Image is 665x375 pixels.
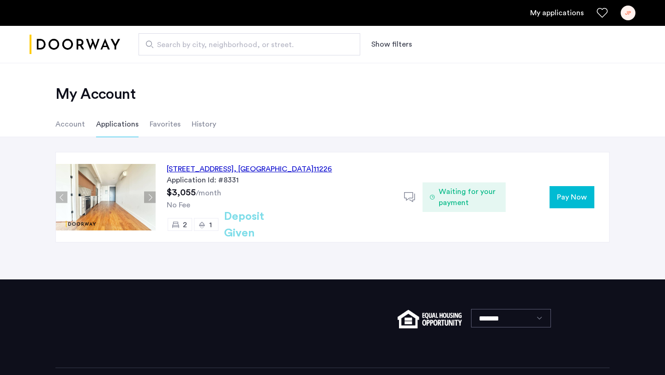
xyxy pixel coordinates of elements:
span: Pay Now [557,192,587,203]
div: [STREET_ADDRESS] 11226 [167,163,332,175]
img: logo [30,27,120,62]
div: JP [621,6,635,20]
h2: My Account [55,85,610,103]
span: No Fee [167,201,190,209]
li: Applications [96,111,139,137]
button: button [550,186,594,208]
button: Previous apartment [56,192,67,203]
button: Next apartment [144,192,156,203]
span: , [GEOGRAPHIC_DATA] [234,165,314,173]
iframe: chat widget [626,338,656,366]
a: My application [530,7,584,18]
span: Search by city, neighborhood, or street. [157,39,334,50]
span: 1 [209,221,212,229]
a: Favorites [597,7,608,18]
img: Apartment photo [56,164,156,230]
span: $3,055 [167,188,196,197]
a: Cazamio logo [30,27,120,62]
select: Language select [471,309,551,327]
span: 2 [183,221,187,229]
span: Waiting for your payment [439,186,498,208]
button: Show or hide filters [371,39,412,50]
sub: /month [196,189,221,197]
li: Favorites [150,111,181,137]
div: Application Id: #8331 [167,175,393,186]
input: Apartment Search [139,33,360,55]
li: Account [55,111,85,137]
li: History [192,111,216,137]
h2: Deposit Given [224,208,297,242]
img: equal-housing.png [398,310,462,328]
